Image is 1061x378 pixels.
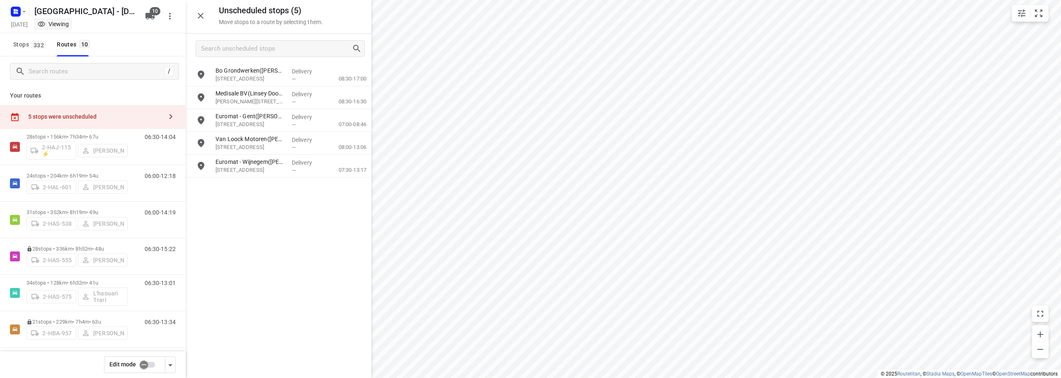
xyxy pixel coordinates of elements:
[1012,5,1049,22] div: small contained button group
[292,76,296,82] span: —
[31,41,46,49] span: 332
[292,136,322,144] p: Delivery
[145,246,176,252] p: 06:30-15:22
[216,158,285,166] p: Euromat - Wijnegem(Daisy Hoskens)
[79,40,90,48] span: 10
[201,42,352,55] input: Search unscheduled stops
[292,99,296,105] span: —
[27,280,128,286] p: 34 stops • 128km • 6h32m • 41u
[926,371,954,377] a: Stadia Maps
[1013,5,1030,22] button: Map settings
[109,361,136,368] span: Edit mode
[325,143,366,151] p: 08:00-13:06
[292,67,322,76] p: Delivery
[325,120,366,129] p: 07:00-08:46
[292,113,322,121] p: Delivery
[186,63,371,377] div: grid
[292,122,296,128] span: —
[57,39,92,50] div: Routes
[219,6,323,15] h5: Unscheduled stops ( 5 )
[292,159,322,167] p: Delivery
[165,67,174,76] div: /
[216,135,285,143] p: Van Loock Motoren(Eline Mertens)
[192,7,209,24] button: Close
[292,167,296,173] span: —
[216,98,285,106] p: [PERSON_NAME][STREET_ADDRESS]
[29,65,165,78] input: Search routes
[881,371,1058,377] li: © 2025 , © , © © contributors
[216,66,285,75] p: Bo Grondwerken(Maike Roothans)
[897,371,921,377] a: Routetitan
[145,319,176,325] p: 06:30-13:34
[27,173,128,179] p: 24 stops • 204km • 6h19m • 54u
[37,20,69,28] div: You are currently in view mode. To make any changes, go to edit project.
[216,112,285,120] p: Euromat - Gent(Dominique Lievens)
[145,173,176,179] p: 06:00-12:18
[292,144,296,151] span: —
[27,246,128,252] p: 28 stops • 336km • 8h52m • 48u
[960,371,992,377] a: OpenMapTiles
[216,143,285,151] p: Sluizenstraat 105, Schoten
[325,75,366,83] p: 08:30-17:00
[325,166,366,174] p: 07:30-13:17
[216,120,285,129] p: [STREET_ADDRESS]
[13,39,48,50] span: Stops
[142,8,158,24] button: 10
[219,19,323,25] p: Move stops to a route by selecting them.
[27,319,128,325] p: 21 stops • 229km • 7h4m • 63u
[996,371,1030,377] a: OpenStreetMap
[27,209,128,215] p: 31 stops • 352km • 8h19m • 49u
[145,209,176,216] p: 06:00-14:19
[352,44,364,54] div: Search
[216,89,285,98] p: Medisale BV(Linsey Doom)
[162,8,178,24] button: More
[165,359,175,370] div: Driver app settings
[1030,5,1047,22] button: Fit zoom
[27,134,128,140] p: 28 stops • 156km • 7h34m • 67u
[28,113,162,120] div: 5 stops were unscheduled
[10,91,176,100] p: Your routes
[145,134,176,140] p: 06:30-14:04
[216,166,285,174] p: Merksemsebaan 292, Wijnegem
[216,75,285,83] p: [STREET_ADDRESS]
[150,7,160,15] span: 10
[292,90,322,98] p: Delivery
[145,280,176,286] p: 06:30-13:01
[325,98,366,106] p: 08:30-16:30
